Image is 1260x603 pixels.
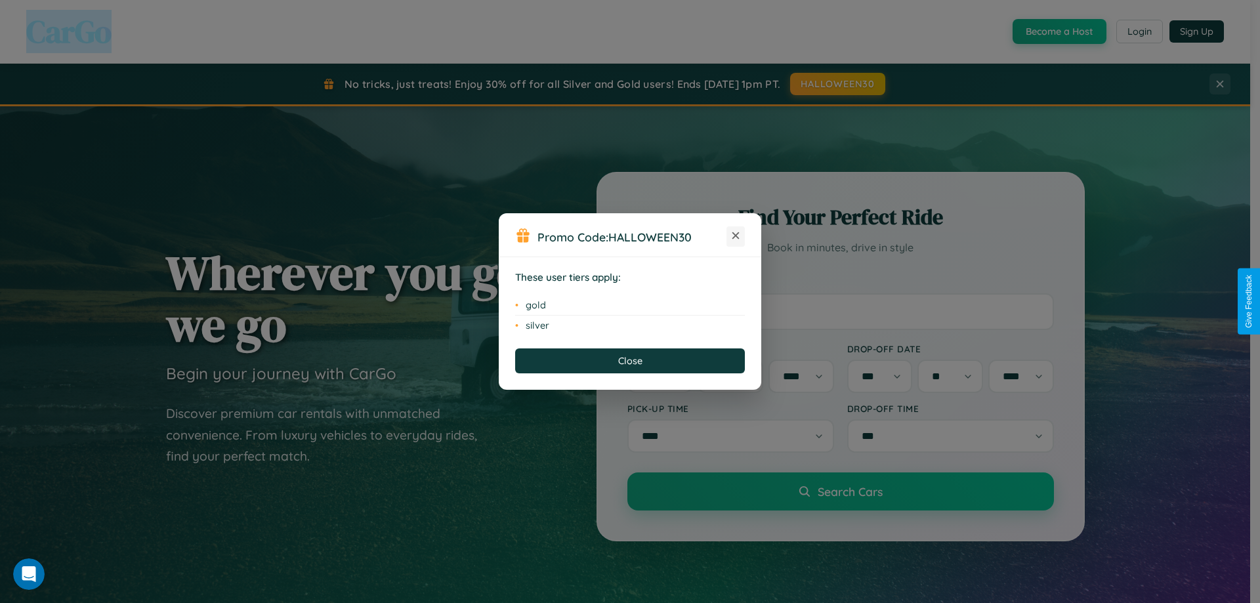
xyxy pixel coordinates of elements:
[515,271,621,283] strong: These user tiers apply:
[537,230,726,244] h3: Promo Code:
[13,558,45,590] iframe: Intercom live chat
[608,230,692,244] b: HALLOWEEN30
[515,316,745,335] li: silver
[515,295,745,316] li: gold
[515,348,745,373] button: Close
[1244,275,1253,328] div: Give Feedback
